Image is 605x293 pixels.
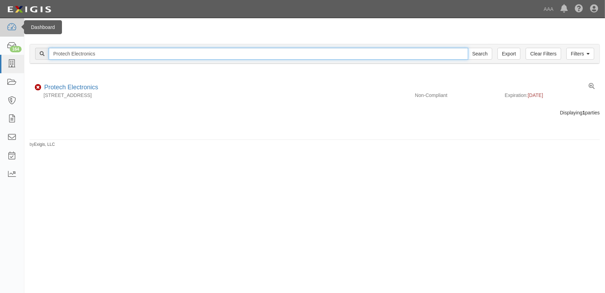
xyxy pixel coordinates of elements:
[505,92,600,99] div: Expiration:
[540,2,557,16] a: AAA
[35,85,41,90] i: Non-Compliant
[30,92,410,99] div: [STREET_ADDRESS]
[575,5,583,13] i: Help Center - Complianz
[566,48,594,60] a: Filters
[24,109,605,116] div: Displaying parties
[24,20,62,34] div: Dashboard
[30,142,55,148] small: by
[497,48,520,60] a: Export
[582,110,585,115] b: 1
[410,92,505,99] div: Non-Compliant
[44,84,98,91] a: Protech Electronics
[5,3,53,16] img: logo-5460c22ac91f19d4615b14bd174203de0afe785f0fc80cf4dbbc73dc1793850b.png
[30,26,600,35] h1: Parties
[10,46,22,52] div: 164
[526,48,561,60] a: Clear Filters
[49,48,468,60] input: Search
[589,83,595,90] a: View results summary
[41,83,98,92] div: Protech Electronics
[468,48,492,60] input: Search
[528,92,543,98] span: [DATE]
[34,142,55,147] a: Exigis, LLC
